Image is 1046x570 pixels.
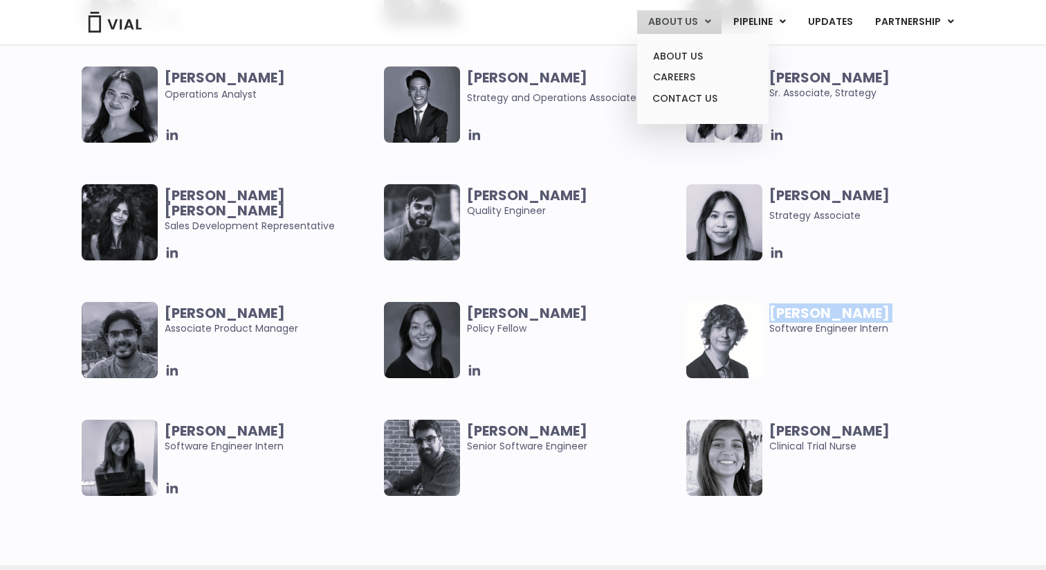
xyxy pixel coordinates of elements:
[769,303,890,323] b: [PERSON_NAME]
[769,305,982,336] span: Software Engineer Intern
[769,423,982,454] span: Clinical Trial Nurse
[769,421,890,440] b: [PERSON_NAME]
[467,186,587,205] b: [PERSON_NAME]
[165,70,377,102] span: Operations Analyst
[769,70,982,100] span: Sr. Associate, Strategy
[467,91,636,105] span: Strategy and Operations Associate
[642,66,763,88] a: CAREERS
[467,303,587,323] b: [PERSON_NAME]
[686,184,762,260] img: Headshot of smiling woman named Vanessa
[165,423,377,454] span: Software Engineer Intern
[82,66,158,143] img: Headshot of smiling woman named Sharicka
[864,10,965,34] a: PARTNERSHIPMenu Toggle
[686,420,762,496] img: Smiling woman named Deepa
[165,188,377,233] span: Sales Development Representative
[165,421,285,440] b: [PERSON_NAME]
[797,10,863,34] a: UPDATES
[165,68,285,87] b: [PERSON_NAME]
[384,420,460,496] img: Smiling man named Dugi Surdulli
[769,68,890,87] b: [PERSON_NAME]
[467,188,679,218] span: Quality Engineer
[82,184,158,260] img: Smiling woman named Harman
[384,184,460,260] img: Man smiling posing for picture
[642,88,763,110] a: CONTACT US
[467,305,679,336] span: Policy Fellow
[467,423,679,454] span: Senior Software Engineer
[467,68,587,87] b: [PERSON_NAME]
[87,12,143,33] img: Vial Logo
[384,302,460,378] img: Smiling woman named Claudia
[722,10,796,34] a: PIPELINEMenu Toggle
[165,305,377,336] span: Associate Product Manager
[769,186,890,205] b: [PERSON_NAME]
[384,66,460,143] img: Headshot of smiling man named Urann
[165,303,285,323] b: [PERSON_NAME]
[769,208,861,222] span: Strategy Associate
[467,421,587,440] b: [PERSON_NAME]
[642,46,763,67] a: ABOUT US
[637,10,722,34] a: ABOUT USMenu Toggle
[165,186,285,220] b: [PERSON_NAME] [PERSON_NAME]
[82,302,158,378] img: Headshot of smiling man named Abhinav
